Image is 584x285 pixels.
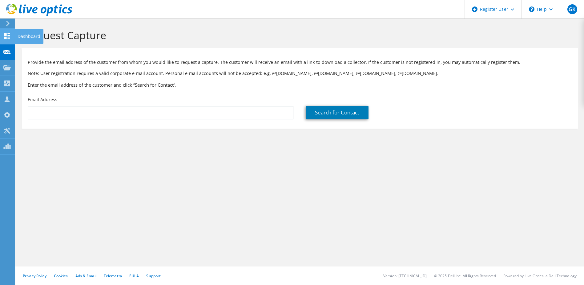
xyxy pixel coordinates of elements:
[567,4,577,14] span: GK
[23,273,46,279] a: Privacy Policy
[434,273,496,279] li: © 2025 Dell Inc. All Rights Reserved
[25,29,572,42] h1: Request Capture
[503,273,577,279] li: Powered by Live Optics, a Dell Technology
[14,29,43,44] div: Dashboard
[104,273,122,279] a: Telemetry
[529,6,534,12] svg: \n
[28,97,57,103] label: Email Address
[146,273,161,279] a: Support
[28,81,572,88] h3: Enter the email address of the customer and click “Search for Contact”.
[28,59,572,66] p: Provide the email address of the customer from whom you would like to request a capture. The cust...
[54,273,68,279] a: Cookies
[306,106,369,119] a: Search for Contact
[383,273,427,279] li: Version: [TECHNICAL_ID]
[28,70,572,77] p: Note: User registration requires a valid corporate e-mail account. Personal e-mail accounts will ...
[129,273,139,279] a: EULA
[75,273,96,279] a: Ads & Email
